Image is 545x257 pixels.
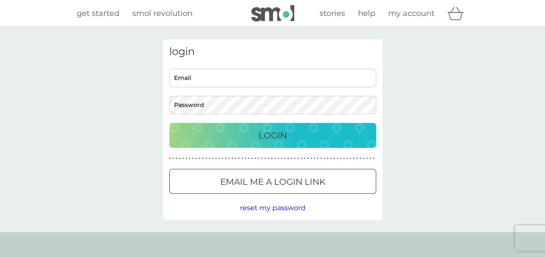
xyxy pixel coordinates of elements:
p: ● [350,156,352,161]
button: Email me a login link [169,169,376,194]
p: ● [353,156,355,161]
p: ● [182,156,184,161]
p: ● [301,156,302,161]
h3: login [169,46,376,58]
p: ● [196,156,197,161]
p: ● [360,156,361,161]
p: ● [218,156,220,161]
p: ● [343,156,345,161]
p: ● [327,156,329,161]
p: ● [356,156,358,161]
p: ● [363,156,364,161]
p: ● [179,156,181,161]
span: stories [320,9,345,18]
p: ● [307,156,309,161]
p: ● [336,156,338,161]
p: ● [199,156,200,161]
p: ● [297,156,299,161]
p: ● [291,156,293,161]
p: ● [258,156,259,161]
p: ● [241,156,243,161]
p: ● [255,156,256,161]
p: ● [370,156,371,161]
p: ● [228,156,230,161]
p: ● [245,156,246,161]
button: Login [169,123,376,148]
p: Email me a login link [220,175,325,189]
p: ● [304,156,305,161]
a: smol revolution [132,7,193,20]
button: reset my password [240,202,305,214]
a: help [358,7,375,20]
p: ● [222,156,224,161]
p: ● [205,156,207,161]
p: ● [281,156,283,161]
p: ● [314,156,315,161]
p: ● [268,156,269,161]
p: ● [287,156,289,161]
p: ● [225,156,227,161]
p: ● [186,156,187,161]
a: my account [388,7,434,20]
p: ● [261,156,263,161]
p: ● [271,156,273,161]
p: ● [238,156,240,161]
p: ● [277,156,279,161]
p: ● [320,156,322,161]
a: stories [320,7,345,20]
span: smol revolution [132,9,193,18]
p: ● [324,156,325,161]
p: ● [265,156,266,161]
p: ● [172,156,174,161]
p: ● [176,156,178,161]
p: ● [373,156,374,161]
span: get started [77,9,119,18]
span: my account [388,9,434,18]
p: ● [235,156,237,161]
p: ● [212,156,214,161]
p: ● [310,156,312,161]
p: ● [317,156,319,161]
p: ● [274,156,276,161]
span: help [358,9,375,18]
p: ● [202,156,204,161]
p: ● [284,156,286,161]
span: reset my password [240,204,305,212]
p: ● [340,156,342,161]
a: get started [77,7,119,20]
p: ● [346,156,348,161]
p: ● [169,156,171,161]
p: ● [189,156,190,161]
p: ● [215,156,217,161]
p: ● [251,156,253,161]
p: ● [231,156,233,161]
div: basket [447,5,469,22]
p: ● [248,156,250,161]
p: ● [209,156,210,161]
p: ● [192,156,194,161]
p: ● [294,156,296,161]
p: ● [333,156,335,161]
img: smol [251,5,294,21]
p: Login [258,128,287,142]
p: ● [330,156,332,161]
p: ● [366,156,368,161]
